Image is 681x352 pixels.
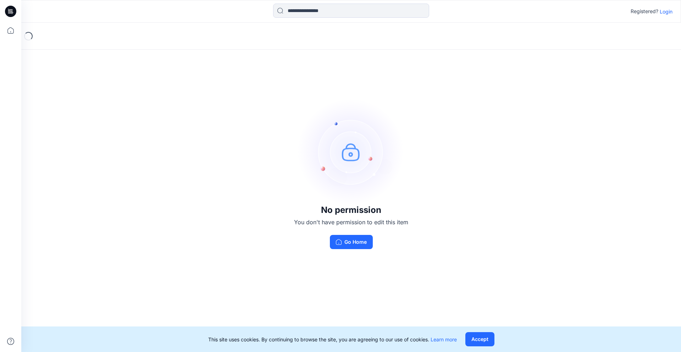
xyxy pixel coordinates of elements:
p: Login [660,8,672,15]
button: Accept [465,332,494,346]
a: Learn more [431,336,457,342]
p: Registered? [631,7,658,16]
img: no-perm.svg [298,99,404,205]
h3: No permission [294,205,408,215]
button: Go Home [330,235,373,249]
p: You don't have permission to edit this item [294,218,408,226]
p: This site uses cookies. By continuing to browse the site, you are agreeing to our use of cookies. [208,336,457,343]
